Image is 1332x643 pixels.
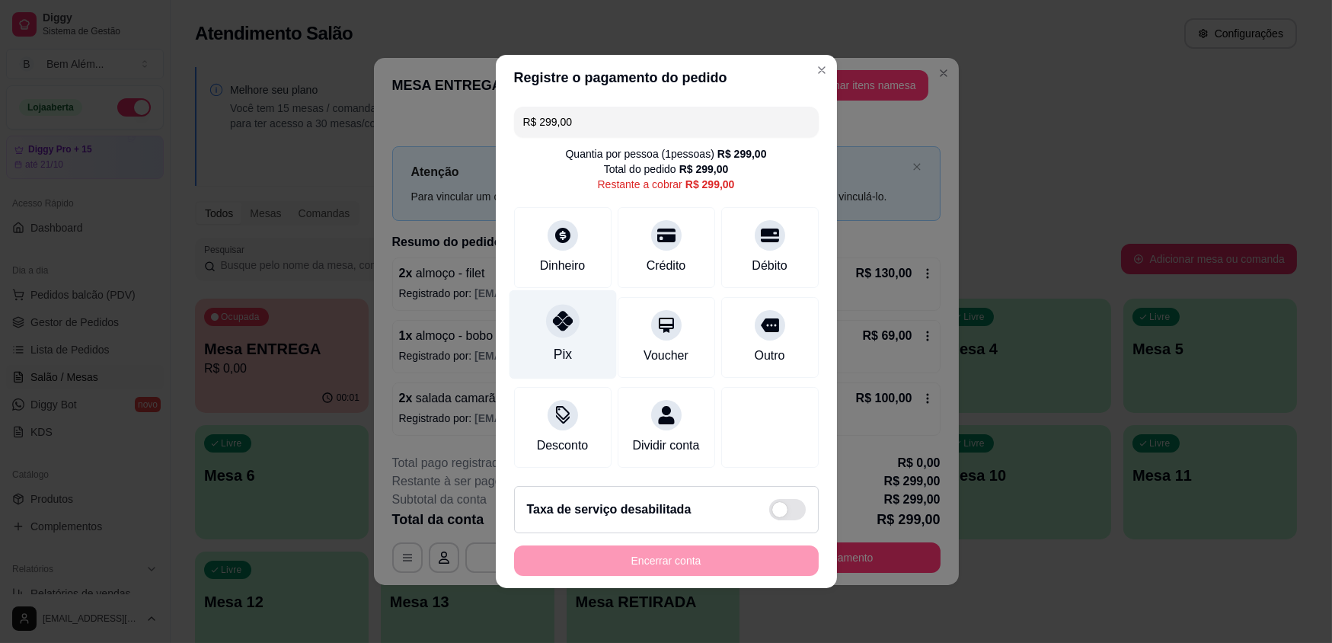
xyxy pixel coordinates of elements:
[523,107,810,137] input: Ex.: hambúrguer de cordeiro
[754,347,784,365] div: Outro
[537,437,589,455] div: Desconto
[540,257,586,275] div: Dinheiro
[679,162,729,177] div: R$ 299,00
[752,257,787,275] div: Débito
[598,177,735,192] div: Restante a cobrar
[527,501,692,519] h2: Taxa de serviço desabilitada
[810,58,834,82] button: Close
[553,344,571,364] div: Pix
[647,257,686,275] div: Crédito
[685,177,735,192] div: R$ 299,00
[496,55,837,101] header: Registre o pagamento do pedido
[566,146,767,162] div: Quantia por pessoa ( 1 pessoas)
[632,437,699,455] div: Dividir conta
[604,162,729,177] div: Total do pedido
[644,347,688,365] div: Voucher
[717,146,767,162] div: R$ 299,00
